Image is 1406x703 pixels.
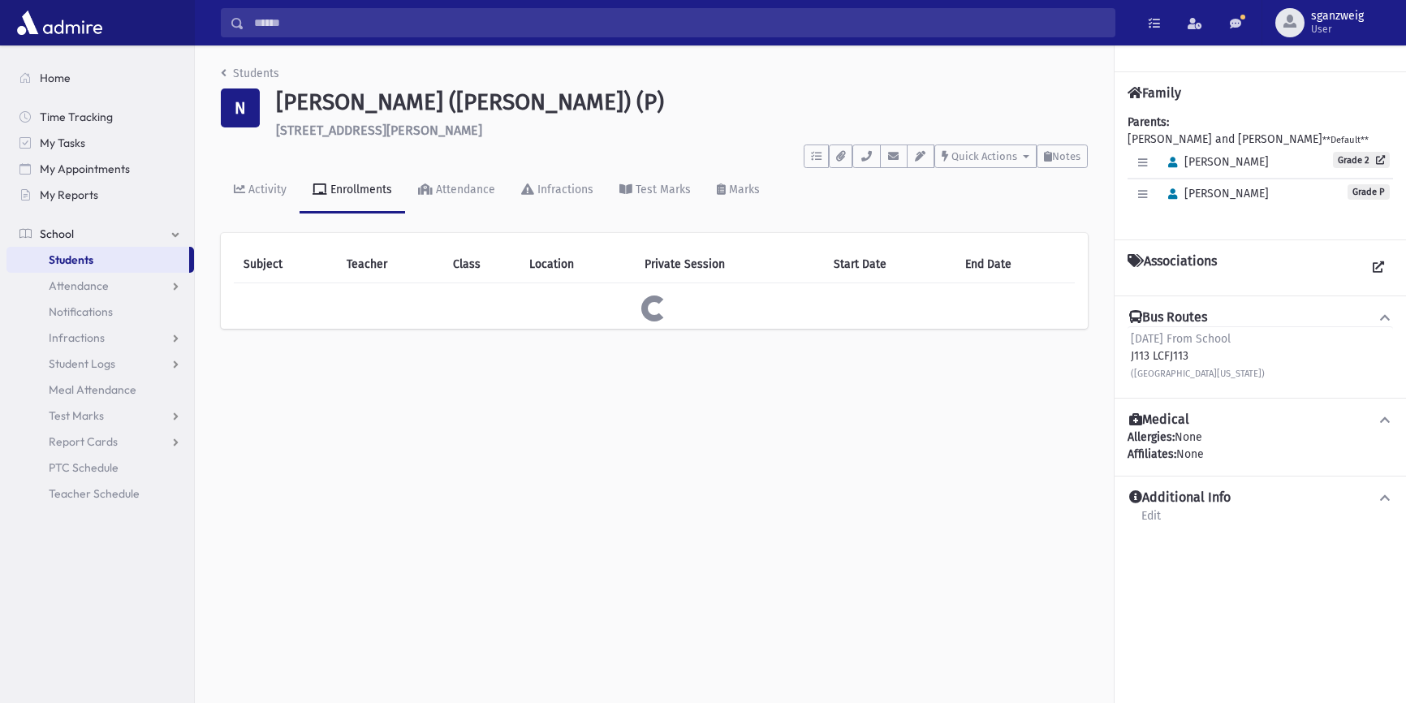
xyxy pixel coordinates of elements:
[40,71,71,85] span: Home
[221,88,260,127] div: N
[1348,184,1390,200] span: Grade P
[337,246,444,283] th: Teacher
[49,460,119,475] span: PTC Schedule
[1161,187,1269,201] span: [PERSON_NAME]
[245,183,287,196] div: Activity
[40,188,98,202] span: My Reports
[6,156,194,182] a: My Appointments
[606,168,704,213] a: Test Marks
[40,110,113,124] span: Time Tracking
[1311,10,1364,23] span: sganzweig
[704,168,773,213] a: Marks
[1128,253,1217,282] h4: Associations
[433,183,495,196] div: Attendance
[234,246,337,283] th: Subject
[6,377,194,403] a: Meal Attendance
[6,455,194,481] a: PTC Schedule
[1128,115,1169,129] b: Parents:
[221,168,300,213] a: Activity
[13,6,106,39] img: AdmirePro
[327,183,392,196] div: Enrollments
[1128,114,1393,226] div: [PERSON_NAME] and [PERSON_NAME]
[40,136,85,150] span: My Tasks
[6,325,194,351] a: Infractions
[1129,309,1207,326] h4: Bus Routes
[49,486,140,501] span: Teacher Schedule
[934,144,1037,168] button: Quick Actions
[49,434,118,449] span: Report Cards
[221,65,279,88] nav: breadcrumb
[6,104,194,130] a: Time Tracking
[824,246,955,283] th: Start Date
[726,183,760,196] div: Marks
[955,246,1075,283] th: End Date
[1129,412,1189,429] h4: Medical
[632,183,691,196] div: Test Marks
[1128,490,1393,507] button: Additional Info
[6,429,194,455] a: Report Cards
[443,246,520,283] th: Class
[6,273,194,299] a: Attendance
[276,123,1088,138] h6: [STREET_ADDRESS][PERSON_NAME]
[1131,330,1265,382] div: J113 LCFJ113
[1128,309,1393,326] button: Bus Routes
[244,8,1115,37] input: Search
[635,246,824,283] th: Private Session
[1128,446,1393,463] div: None
[6,130,194,156] a: My Tasks
[1161,155,1269,169] span: [PERSON_NAME]
[6,247,189,273] a: Students
[1129,490,1231,507] h4: Additional Info
[49,252,93,267] span: Students
[276,88,1088,116] h1: [PERSON_NAME] ([PERSON_NAME]) (P)
[508,168,606,213] a: Infractions
[49,330,105,345] span: Infractions
[49,408,104,423] span: Test Marks
[1141,507,1162,536] a: Edit
[1128,447,1176,461] b: Affiliates:
[1131,369,1265,379] small: ([GEOGRAPHIC_DATA][US_STATE])
[6,182,194,208] a: My Reports
[520,246,635,283] th: Location
[1364,253,1393,282] a: View all Associations
[40,226,74,241] span: School
[1128,412,1393,429] button: Medical
[1037,144,1088,168] button: Notes
[49,304,113,319] span: Notifications
[6,221,194,247] a: School
[49,278,109,293] span: Attendance
[6,299,194,325] a: Notifications
[951,150,1017,162] span: Quick Actions
[49,356,115,371] span: Student Logs
[1128,430,1175,444] b: Allergies:
[1052,150,1080,162] span: Notes
[6,351,194,377] a: Student Logs
[6,65,194,91] a: Home
[49,382,136,397] span: Meal Attendance
[534,183,593,196] div: Infractions
[405,168,508,213] a: Attendance
[221,67,279,80] a: Students
[1333,152,1390,168] a: Grade 2
[40,162,130,176] span: My Appointments
[1128,429,1393,463] div: None
[1311,23,1364,36] span: User
[6,481,194,507] a: Teacher Schedule
[6,403,194,429] a: Test Marks
[1128,85,1181,101] h4: Family
[300,168,405,213] a: Enrollments
[1131,332,1231,346] span: [DATE] From School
